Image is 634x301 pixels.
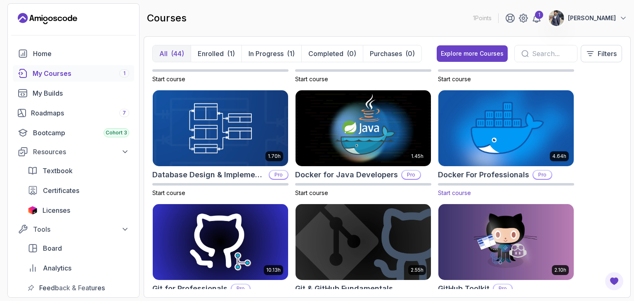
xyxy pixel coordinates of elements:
[123,70,125,77] span: 1
[43,186,79,195] span: Certificates
[438,75,471,82] span: Start course
[296,204,431,280] img: Git & GitHub Fundamentals card
[435,89,577,168] img: Docker For Professionals card
[301,45,363,62] button: Completed(0)
[23,260,134,276] a: analytics
[411,267,423,273] p: 2.55h
[598,49,617,59] p: Filters
[532,13,542,23] a: 1
[191,45,241,62] button: Enrolled(1)
[363,45,421,62] button: Purchases(0)
[13,105,134,121] a: roadmaps
[533,171,551,179] p: Pro
[23,280,134,296] a: feedback
[13,65,134,82] a: courses
[552,153,566,160] p: 4.64h
[227,49,235,59] div: (1)
[270,171,288,179] p: Pro
[152,283,227,294] h2: Git for Professionals
[153,45,191,62] button: All(44)
[152,75,185,82] span: Start course
[153,90,288,166] img: Database Design & Implementation card
[268,153,281,160] p: 1.70h
[39,283,105,293] span: Feedback & Features
[147,12,187,25] h2: courses
[438,189,471,196] span: Start course
[438,204,574,280] img: GitHub Toolkit card
[23,202,134,219] a: licenses
[18,12,77,25] a: Landing page
[438,283,490,294] h2: GitHub Toolkit
[31,108,129,118] div: Roadmaps
[295,283,393,294] h2: Git & GitHub Fundamentals
[308,49,343,59] p: Completed
[28,206,38,214] img: jetbrains icon
[159,49,168,59] p: All
[266,267,281,273] p: 10.13h
[554,267,566,273] p: 2.10h
[295,189,328,196] span: Start course
[548,10,627,26] button: user profile image[PERSON_NAME]
[295,75,328,82] span: Start course
[296,90,431,166] img: Docker for Java Developers card
[13,144,134,159] button: Resources
[153,204,288,280] img: Git for Professionals card
[198,49,224,59] p: Enrolled
[106,129,127,136] span: Cohort 3
[43,243,62,253] span: Board
[295,169,398,181] h2: Docker for Java Developers
[33,128,129,138] div: Bootcamp
[604,271,624,291] button: Open Feedback Button
[549,10,564,26] img: user profile image
[33,88,129,98] div: My Builds
[13,125,134,141] a: bootcamp
[13,222,134,237] button: Tools
[232,285,250,293] p: Pro
[402,171,420,179] p: Pro
[581,45,622,62] button: Filters
[23,162,134,179] a: textbook
[287,49,295,59] div: (1)
[370,49,402,59] p: Purchases
[441,49,504,58] div: Explore more Courses
[248,49,284,59] p: In Progress
[13,85,134,101] a: builds
[411,153,423,160] p: 1.45h
[33,68,129,78] div: My Courses
[494,285,512,293] p: Pro
[473,14,492,22] p: 1 Points
[241,45,301,62] button: In Progress(1)
[23,182,134,199] a: certificates
[347,49,356,59] div: (0)
[43,205,70,215] span: Licenses
[405,49,415,59] div: (0)
[23,240,134,256] a: board
[33,147,129,157] div: Resources
[33,224,129,234] div: Tools
[123,110,126,116] span: 7
[43,263,71,273] span: Analytics
[152,169,265,181] h2: Database Design & Implementation
[535,11,543,19] div: 1
[152,189,185,196] span: Start course
[437,45,508,62] button: Explore more Courses
[13,45,134,62] a: home
[33,49,129,59] div: Home
[171,49,184,59] div: (44)
[43,166,73,176] span: Textbook
[568,14,616,22] p: [PERSON_NAME]
[438,169,529,181] h2: Docker For Professionals
[532,49,570,59] input: Search...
